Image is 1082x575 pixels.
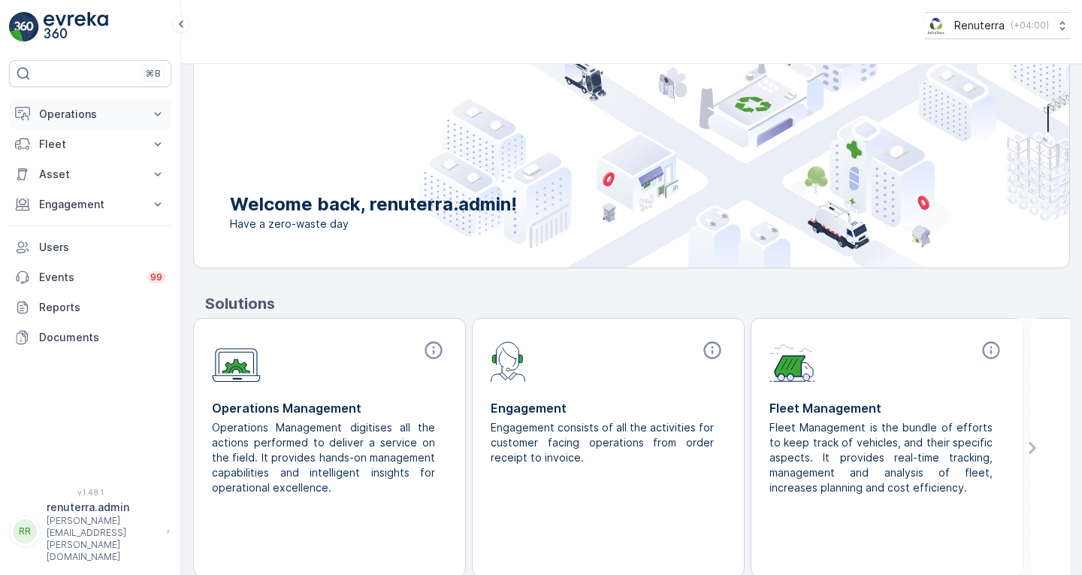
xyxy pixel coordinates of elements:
[39,137,141,152] p: Fleet
[47,515,159,563] p: [PERSON_NAME][EMAIL_ADDRESS][PERSON_NAME][DOMAIN_NAME]
[205,292,1070,315] p: Solutions
[13,519,37,543] div: RR
[39,107,141,122] p: Operations
[230,216,517,232] span: Have a zero-waste day
[491,420,714,465] p: Engagement consists of all the activities for customer facing operations from order receipt to in...
[9,99,171,129] button: Operations
[47,500,159,515] p: renuterra.admin
[9,129,171,159] button: Fleet
[150,271,162,283] p: 99
[9,500,171,563] button: RRrenuterra.admin[PERSON_NAME][EMAIL_ADDRESS][PERSON_NAME][DOMAIN_NAME]
[39,197,141,212] p: Engagement
[9,232,171,262] a: Users
[39,300,165,315] p: Reports
[769,340,815,382] img: module-icon
[9,292,171,322] a: Reports
[39,270,138,285] p: Events
[212,340,261,383] img: module-icon
[212,420,435,495] p: Operations Management digitises all the actions performed to deliver a service on the field. It p...
[39,167,141,182] p: Asset
[212,399,447,417] p: Operations Management
[9,12,39,42] img: logo
[44,12,108,42] img: logo_light-DOdMpM7g.png
[925,17,948,34] img: Screenshot_2024-07-26_at_13.33.01.png
[9,322,171,353] a: Documents
[925,12,1070,39] button: Renuterra(+04:00)
[954,18,1005,33] p: Renuterra
[230,192,517,216] p: Welcome back, renuterra.admin!
[9,262,171,292] a: Events99
[39,330,165,345] p: Documents
[146,68,161,80] p: ⌘B
[1011,20,1049,32] p: ( +04:00 )
[769,399,1005,417] p: Fleet Management
[9,159,171,189] button: Asset
[9,189,171,219] button: Engagement
[39,240,165,255] p: Users
[491,340,526,382] img: module-icon
[9,488,171,497] span: v 1.48.1
[769,420,993,495] p: Fleet Management is the bundle of efforts to keep track of vehicles, and their specific aspects. ...
[491,399,726,417] p: Engagement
